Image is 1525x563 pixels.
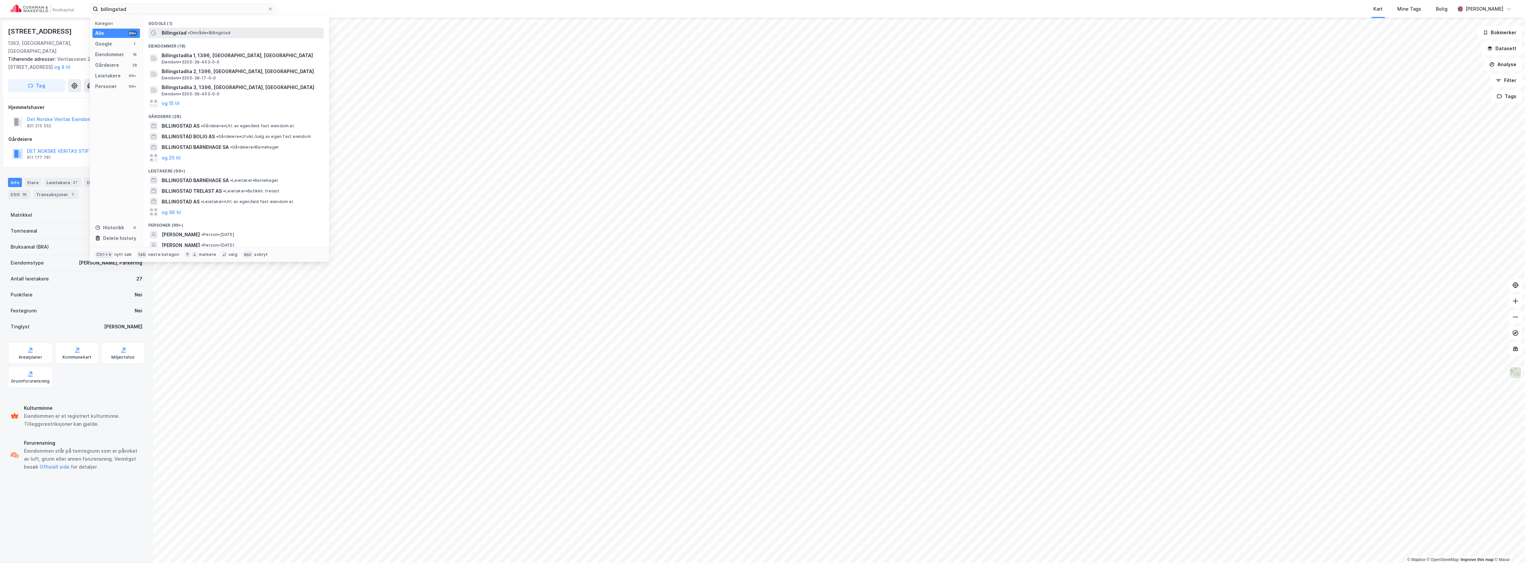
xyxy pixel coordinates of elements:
div: Eiendommer [95,51,124,58]
div: 27 [136,275,142,283]
span: Leietaker • Butikkh. trelast [223,188,279,194]
iframe: Chat Widget [1492,531,1525,563]
span: Område • Billingstad [188,30,230,36]
div: Punktleie [11,291,33,299]
div: Kart [1374,5,1383,13]
div: Miljøstatus [112,355,135,360]
div: Ctrl + k [95,251,113,258]
div: Tinglyst [11,323,30,331]
span: Person • [DATE] [201,243,234,248]
div: [STREET_ADDRESS] [8,26,73,37]
div: Gårdeiere [8,135,145,143]
div: Personer (99+) [143,217,329,229]
span: Billingstad [162,29,187,37]
div: Nei [135,307,142,315]
span: • [230,178,232,183]
div: Leietakere (99+) [143,163,329,175]
div: Antall leietakere [11,275,49,283]
span: Billingstadlia 2, 1396, [GEOGRAPHIC_DATA], [GEOGRAPHIC_DATA] [162,67,321,75]
div: Info [8,178,22,187]
div: 99+ [128,73,137,78]
div: Alle [95,29,104,37]
span: BILLINGSTAD AS [162,122,200,130]
div: 28 [132,62,137,68]
div: esc [243,251,253,258]
button: Tag [8,79,65,92]
div: Google (1) [143,16,329,28]
div: Arealplaner [19,355,42,360]
div: Bruksareal (BRA) [11,243,49,251]
div: Matrikkel [11,211,32,219]
div: [PERSON_NAME], Parkering [79,259,142,267]
span: BILLINGSTAD BOLIG AS [162,133,215,141]
div: ESG [8,190,31,199]
div: Leietakere [95,72,121,80]
div: Eiendommen står på tomtegrunn som er påvirket av luft, grunn eller annen forurensning. Vennligst ... [24,447,142,471]
a: Improve this map [1461,557,1494,562]
div: tab [137,251,147,258]
span: • [201,232,203,237]
a: Mapbox [1407,557,1426,562]
div: 1 [69,191,76,198]
div: Delete history [103,234,136,242]
span: • [188,30,190,35]
div: 99+ [128,31,137,36]
div: 16 [21,191,28,198]
div: Kontrollprogram for chat [1492,531,1525,563]
div: 27 [71,179,79,186]
span: • [230,145,232,150]
div: nytt søk [114,252,132,257]
div: Kommunekart [63,355,91,360]
span: • [216,134,218,139]
div: 821 215 552 [27,123,51,129]
div: 1363, [GEOGRAPHIC_DATA], [GEOGRAPHIC_DATA] [8,39,93,55]
span: Eiendom • 3203-39-453-0-0 [162,91,220,97]
div: Transaksjoner [33,190,79,199]
div: Eiendommen er et registrert kulturminne. Tilleggsrestriksjoner kan gjelde. [24,412,142,428]
div: 99+ [128,84,137,89]
div: Datasett [84,178,117,187]
span: [PERSON_NAME] [162,241,200,249]
div: Bolig [1436,5,1448,13]
span: Gårdeiere • Utvikl./salg av egen fast eiendom [216,134,311,139]
button: Tags [1491,90,1522,103]
span: Billingstadlia 3, 1396, [GEOGRAPHIC_DATA], [GEOGRAPHIC_DATA] [162,83,321,91]
span: Person • [DATE] [201,232,234,237]
div: Eiere [25,178,41,187]
div: Gårdeiere [95,61,119,69]
div: Veritasveien 2, [STREET_ADDRESS] [8,55,140,71]
span: Gårdeiere • Barnehager [230,145,279,150]
div: [PERSON_NAME] [1466,5,1504,13]
button: og 96 til [162,208,181,216]
button: Filter [1490,74,1522,87]
div: neste kategori [148,252,180,257]
div: velg [228,252,237,257]
div: Leietakere [44,178,81,187]
span: Leietaker • Utl. av egen/leid fast eiendom el. [201,199,294,204]
span: BILLINGSTAD AS [162,198,200,206]
img: cushman-wakefield-realkapital-logo.202ea83816669bd177139c58696a8fa1.svg [11,4,74,14]
button: Datasett [1482,42,1522,55]
a: OpenStreetMap [1427,557,1459,562]
div: Kategori [95,21,140,26]
div: Nei [135,291,142,299]
div: Eiendomstype [11,259,44,267]
div: 18 [132,52,137,57]
button: Bokmerker [1477,26,1522,39]
button: og 15 til [162,99,180,107]
span: [PERSON_NAME] [162,231,200,239]
span: Eiendom • 3203-39-453-0-0 [162,59,220,65]
span: Gårdeiere • Utl. av egen/leid fast eiendom el. [201,123,295,129]
div: Hjemmelshaver [8,103,145,111]
span: Eiendom • 3203-38-17-0-0 [162,75,216,81]
div: Forurensning [24,439,142,447]
div: markere [199,252,216,257]
div: Grunnforurensning [11,379,50,384]
div: Historikk [95,224,124,232]
span: Billingstadlia 1, 1396, [GEOGRAPHIC_DATA], [GEOGRAPHIC_DATA] [162,52,321,59]
span: • [201,123,203,128]
div: Eiendommer (18) [143,38,329,50]
span: • [201,243,203,248]
span: Leietaker • Barnehager [230,178,278,183]
div: Kulturminne [24,404,142,412]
